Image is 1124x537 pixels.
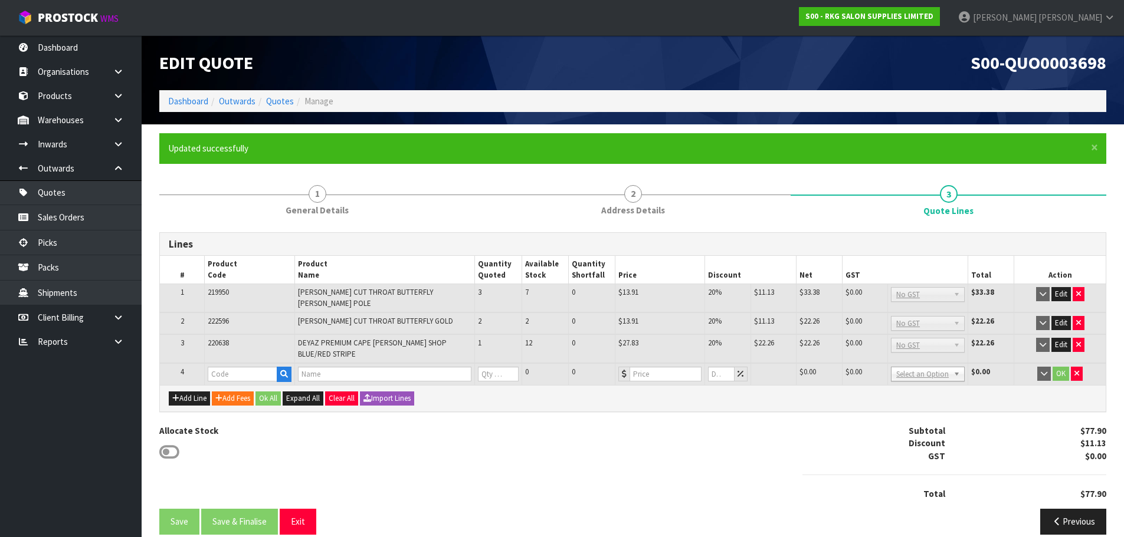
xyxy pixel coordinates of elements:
strong: GST [928,450,945,462]
span: $0.00 [846,316,862,326]
span: 20% [708,287,722,297]
span: $0.00 [846,367,862,377]
span: 0 [572,287,575,297]
input: Code [208,367,277,381]
th: Product Code [205,256,295,284]
span: 12 [525,338,532,348]
span: 3 [940,185,958,203]
span: $11.13 [754,287,774,297]
strong: $11.13 [1080,437,1106,449]
button: Save & Finalise [201,509,278,534]
span: Select an Option [896,367,949,381]
th: # [160,256,205,284]
button: Previous [1040,509,1106,534]
th: Quantity Shortfall [568,256,615,284]
span: 0 [572,367,575,377]
span: No GST [896,317,949,331]
button: Clear All [325,391,358,406]
strong: S00 - RKG SALON SUPPLIES LIMITED [805,11,933,21]
span: 0 [572,338,575,348]
a: S00 - RKG SALON SUPPLIES LIMITED [799,7,940,26]
span: $0.00 [846,338,862,348]
a: Outwards [219,95,255,107]
button: Exit [280,509,316,534]
span: 4 [181,367,184,377]
th: Net [797,256,843,284]
th: Product Name [295,256,475,284]
span: 1 [309,185,326,203]
span: 0 [572,316,575,326]
span: $22.26 [799,338,820,348]
span: $22.26 [799,316,820,326]
button: Save [159,509,199,534]
span: 0 [525,367,529,377]
span: No GST [896,288,949,302]
strong: $77.90 [1080,425,1106,436]
strong: $22.26 [971,338,994,348]
span: Quote Lines [923,205,974,217]
span: No GST [896,338,949,352]
span: Address Details [601,204,665,216]
button: Expand All [283,391,323,406]
span: 2 [181,316,184,326]
th: Available Stock [522,256,568,284]
span: 2 [525,316,529,326]
a: Dashboard [168,95,208,107]
span: Updated successfully [168,143,248,154]
button: OK [1053,367,1069,381]
span: [PERSON_NAME] [973,12,1037,23]
span: [PERSON_NAME] CUT THROAT BUTTERFLY GOLD [298,316,453,326]
span: Expand All [286,393,320,403]
th: Discount [705,256,797,284]
span: 20% [708,338,722,348]
span: [PERSON_NAME] [1038,12,1102,23]
h3: Lines [169,239,1097,250]
span: $27.83 [618,338,638,348]
span: $13.91 [618,316,638,326]
span: ProStock [38,10,98,25]
span: $22.26 [754,338,774,348]
span: 3 [181,338,184,348]
button: Add Line [169,391,210,406]
input: Name [298,367,471,381]
strong: $22.26 [971,316,994,326]
strong: $0.00 [971,367,990,377]
th: Total [968,256,1014,284]
strong: Subtotal [909,425,945,436]
input: Price [630,367,702,381]
span: 219950 [208,287,229,297]
span: DEYAZ PREMIUM CAPE [PERSON_NAME] SHOP BLUE/RED STRIPE [298,338,447,358]
a: Quotes [266,95,294,107]
span: S00-QUO0003698 [971,51,1106,74]
span: 2 [624,185,642,203]
th: Action [1014,256,1106,284]
button: Add Fees [212,391,254,406]
input: Discount % [708,367,735,381]
strong: Total [923,488,945,499]
span: $33.38 [799,287,820,297]
span: [PERSON_NAME] CUT THROAT BUTTERFLY [PERSON_NAME] POLE [298,287,433,308]
span: $0.00 [799,367,816,377]
th: Quantity Quoted [475,256,522,284]
span: × [1091,139,1098,156]
button: Ok All [255,391,281,406]
button: Edit [1051,316,1071,330]
button: Edit [1051,287,1071,301]
span: Manage [304,95,333,107]
input: Qty Quoted [478,367,518,381]
span: 7 [525,287,529,297]
span: $11.13 [754,316,774,326]
span: General Details [286,204,349,216]
strong: $33.38 [971,287,994,297]
th: GST [842,256,968,284]
span: 220638 [208,338,229,348]
span: 1 [181,287,184,297]
strong: $77.90 [1080,488,1106,499]
span: 222596 [208,316,229,326]
strong: $0.00 [1085,450,1106,462]
button: Edit [1051,338,1071,352]
button: Import Lines [360,391,414,406]
span: $13.91 [618,287,638,297]
span: 2 [478,316,481,326]
th: Price [615,256,705,284]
